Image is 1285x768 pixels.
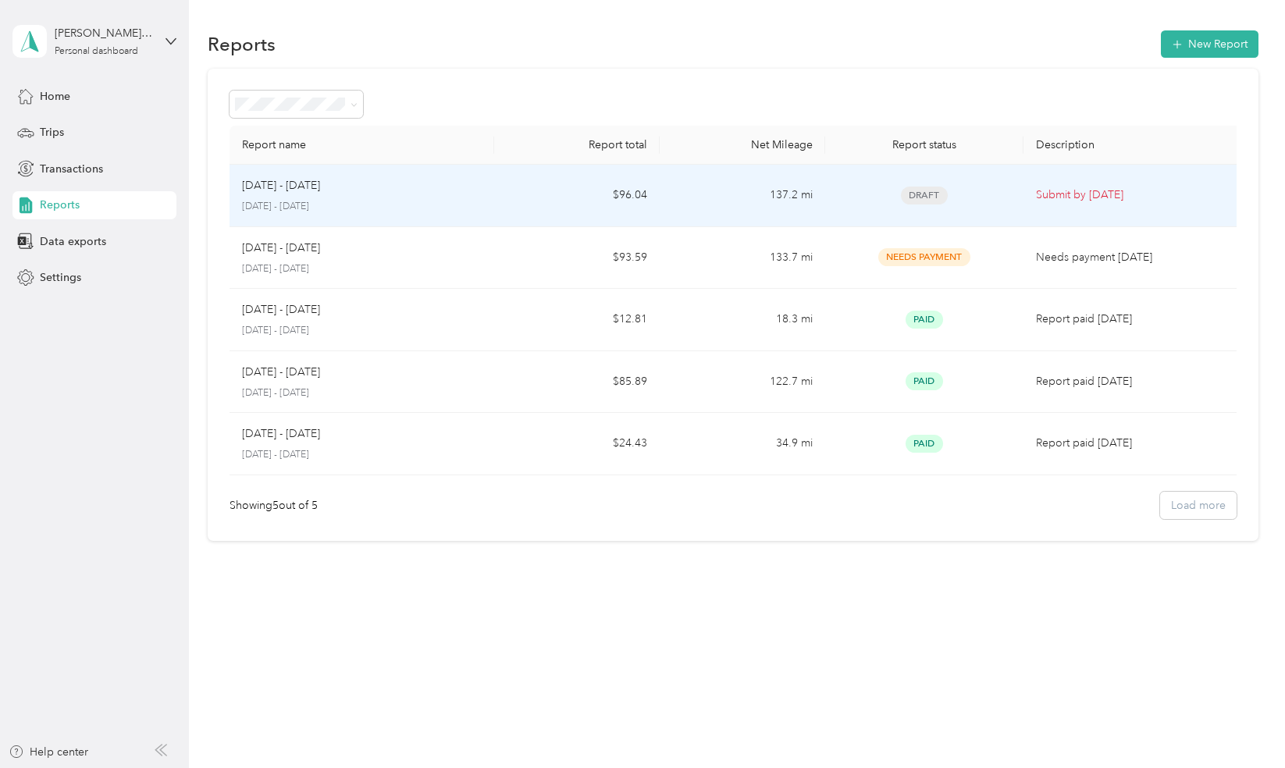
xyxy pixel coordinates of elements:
[242,364,320,381] p: [DATE] - [DATE]
[1036,311,1231,328] p: Report paid [DATE]
[494,165,660,227] td: $96.04
[40,233,106,250] span: Data exports
[242,177,320,194] p: [DATE] - [DATE]
[660,413,825,475] td: 34.9 mi
[906,372,943,390] span: Paid
[1036,435,1231,452] p: Report paid [DATE]
[55,47,138,56] div: Personal dashboard
[1161,30,1258,58] button: New Report
[40,88,70,105] span: Home
[242,448,482,462] p: [DATE] - [DATE]
[242,324,482,338] p: [DATE] - [DATE]
[1198,681,1285,768] iframe: Everlance-gr Chat Button Frame
[1036,249,1231,266] p: Needs payment [DATE]
[494,126,660,165] th: Report total
[40,161,103,177] span: Transactions
[494,413,660,475] td: $24.43
[906,311,943,329] span: Paid
[1023,126,1244,165] th: Description
[230,126,494,165] th: Report name
[208,36,276,52] h1: Reports
[660,126,825,165] th: Net Mileage
[9,744,88,760] button: Help center
[40,197,80,213] span: Reports
[242,386,482,400] p: [DATE] - [DATE]
[494,289,660,351] td: $12.81
[242,240,320,257] p: [DATE] - [DATE]
[660,165,825,227] td: 137.2 mi
[906,435,943,453] span: Paid
[40,269,81,286] span: Settings
[1036,373,1231,390] p: Report paid [DATE]
[242,425,320,443] p: [DATE] - [DATE]
[242,301,320,318] p: [DATE] - [DATE]
[878,248,970,266] span: Needs Payment
[242,200,482,214] p: [DATE] - [DATE]
[660,289,825,351] td: 18.3 mi
[1036,187,1231,204] p: Submit by [DATE]
[660,351,825,414] td: 122.7 mi
[494,351,660,414] td: $85.89
[40,124,64,140] span: Trips
[838,138,1011,151] div: Report status
[230,497,318,514] div: Showing 5 out of 5
[494,227,660,290] td: $93.59
[242,262,482,276] p: [DATE] - [DATE]
[660,227,825,290] td: 133.7 mi
[55,25,152,41] div: [PERSON_NAME][EMAIL_ADDRESS][DOMAIN_NAME]
[901,187,948,204] span: Draft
